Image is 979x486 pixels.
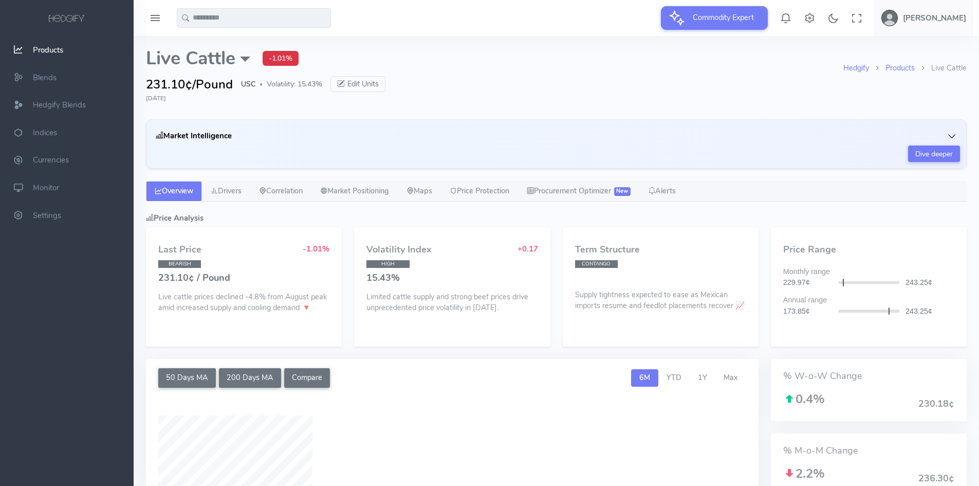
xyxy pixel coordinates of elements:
[687,6,760,29] span: Commodity Expert
[156,131,163,141] i: <br>Market Insights created at:<br> 2025-09-18 04:57:23<br>Drivers created at:<br> 2025-09-18 04:...
[918,474,954,484] h4: 236.30¢
[158,245,201,255] h4: Last Price
[441,181,518,202] a: Price Protection
[698,372,707,383] span: 1Y
[899,277,960,289] div: 243.25¢
[783,465,825,482] span: 2.2%
[667,372,681,383] span: YTD
[639,372,650,383] span: 6M
[908,146,960,162] a: Dive deeper
[156,132,232,140] h5: Market Intelligence
[33,155,69,166] span: Currencies
[366,245,432,255] h4: Volatility Index
[575,245,746,255] h4: Term Structure
[518,244,538,254] span: +0.17
[284,368,330,388] button: Compare
[33,210,61,221] span: Settings
[783,446,954,456] h4: % M-o-M Change
[777,277,838,289] div: 229.97¢
[518,181,639,202] a: Procurement Optimizer
[724,372,738,383] span: Max
[158,273,329,283] h4: 231.10¢ / Pound
[366,273,538,283] h4: 15.43%
[241,79,255,89] span: USC
[843,63,869,73] a: Hedgify
[158,260,201,268] span: BEARISH
[33,128,57,138] span: Indices
[158,368,216,388] button: 50 Days MA
[202,181,250,202] a: Drivers
[783,371,954,382] h4: % W-o-W Change
[575,260,618,268] span: CONTANGO
[777,306,838,317] div: 173.85¢
[918,399,954,409] h4: 230.18¢
[366,260,409,268] span: HIGH
[881,10,898,26] img: user-image
[614,187,631,195] span: New
[366,292,538,314] p: Limited cattle supply and strong beef prices drive unprecedented price volatility in [DATE].
[33,45,63,55] span: Products
[398,181,441,202] a: Maps
[661,6,768,30] button: Commodity Expert
[47,13,87,25] img: logo
[158,292,329,314] p: Live cattle prices declined -4.8% from August peak amid increased supply and cooling demand 🔻
[250,181,311,202] a: Correlation
[153,126,960,146] button: Market Intelligence
[146,75,233,94] span: 231.10¢/Pound
[777,295,960,306] div: Annual range
[575,286,746,312] p: Supply tightness expected to ease as Mexican imports resume and feedlot placements recover 📈
[915,63,967,74] li: Live Cattle
[783,391,825,407] span: 0.4%
[146,181,202,202] a: Overview
[311,181,398,202] a: Market Positioning
[219,368,281,388] button: 200 Days MA
[777,266,960,278] div: Monthly range
[661,12,768,23] a: Commodity Expert
[260,82,263,87] span: ●
[267,79,322,89] span: Volatility: 15.43%
[263,51,299,66] span: -1.01%
[33,100,86,110] span: Hedgify Blends
[330,76,385,93] button: Edit Units
[33,183,59,193] span: Monitor
[903,14,966,22] h5: [PERSON_NAME]
[899,306,960,317] div: 243.25¢
[639,181,685,202] a: Alerts
[33,73,57,83] span: Blends
[146,94,967,103] div: [DATE]
[146,214,967,222] h5: Price Analysis
[303,244,329,254] span: -1.01%
[783,245,954,255] h4: Price Range
[146,48,250,69] span: Live Cattle
[885,63,915,73] a: Products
